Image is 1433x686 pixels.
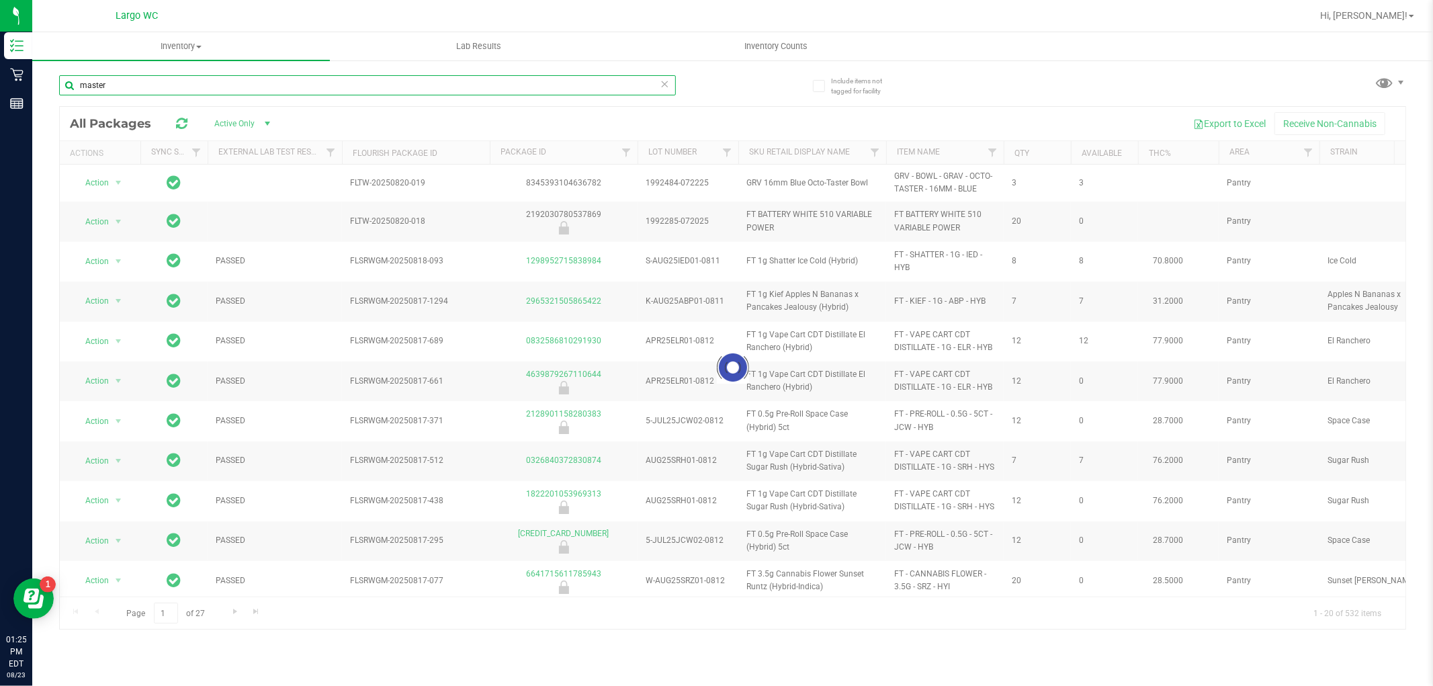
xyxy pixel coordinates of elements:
[438,40,519,52] span: Lab Results
[660,75,670,93] span: Clear
[32,40,330,52] span: Inventory
[6,670,26,680] p: 08/23
[727,40,826,52] span: Inventory Counts
[40,576,56,593] iframe: Resource center unread badge
[13,578,54,619] iframe: Resource center
[330,32,627,60] a: Lab Results
[627,32,925,60] a: Inventory Counts
[59,75,676,95] input: Search Package ID, Item Name, SKU, Lot or Part Number...
[10,39,24,52] inline-svg: Inventory
[10,97,24,110] inline-svg: Reports
[116,10,159,22] span: Largo WC
[6,634,26,670] p: 01:25 PM EDT
[10,68,24,81] inline-svg: Retail
[1320,10,1407,21] span: Hi, [PERSON_NAME]!
[831,76,898,96] span: Include items not tagged for facility
[32,32,330,60] a: Inventory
